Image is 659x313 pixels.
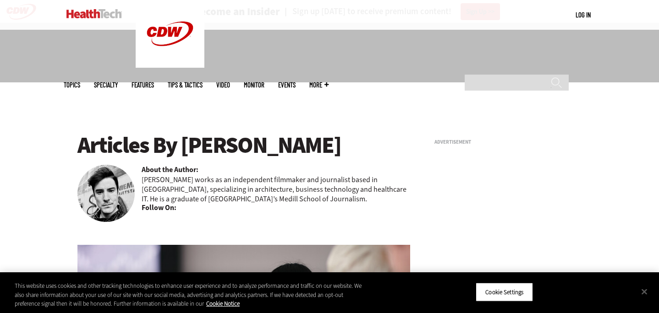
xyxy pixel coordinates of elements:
a: Features [132,81,154,88]
h1: Articles By [PERSON_NAME] [77,133,410,158]
a: More information about your privacy [206,300,240,308]
p: [PERSON_NAME] works as an independent filmmaker and journalist based in [GEOGRAPHIC_DATA], specia... [142,175,410,204]
span: Specialty [94,81,118,88]
a: MonITor [244,81,264,88]
img: Home [66,9,122,18]
a: Video [216,81,230,88]
a: Events [278,81,296,88]
button: Close [634,281,654,302]
a: Log in [576,11,591,19]
span: More [309,81,329,88]
iframe: advertisement [434,148,572,263]
a: Tips & Tactics [168,81,203,88]
button: Cookie Settings [476,282,533,302]
h3: Advertisement [434,140,572,145]
span: Topics [64,81,80,88]
div: User menu [576,10,591,20]
div: This website uses cookies and other tracking technologies to enhance user experience and to analy... [15,281,362,308]
a: CDW [136,60,204,70]
b: Follow On: [142,203,176,213]
b: About the Author: [142,165,198,175]
img: nathan eddy [77,165,135,222]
